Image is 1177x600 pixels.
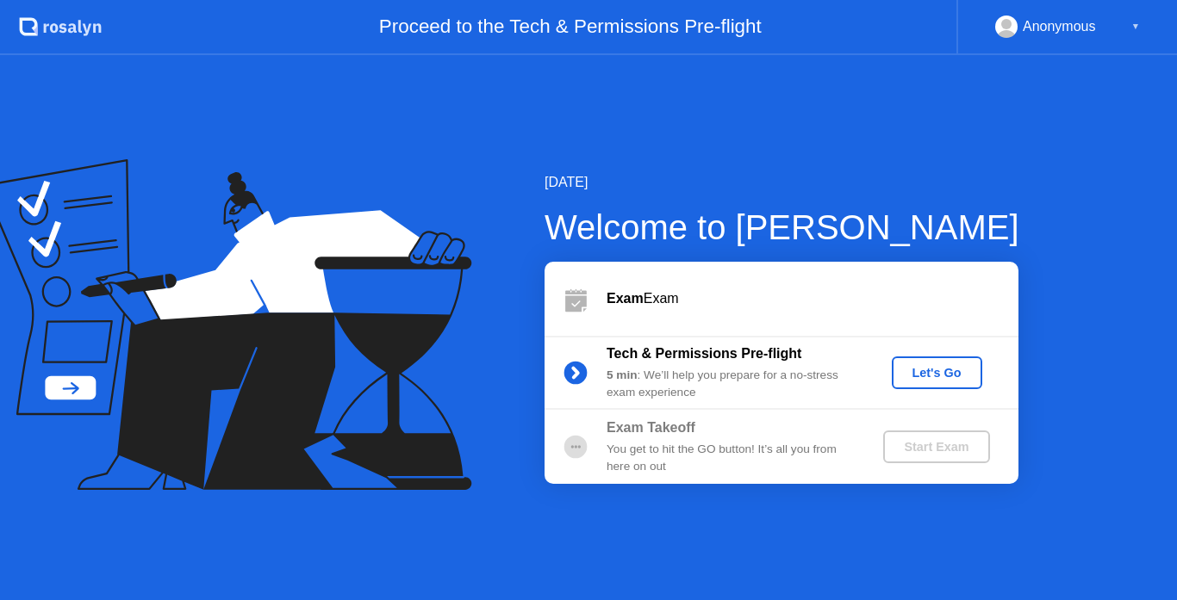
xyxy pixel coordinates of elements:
[892,356,982,389] button: Let's Go
[545,172,1019,193] div: [DATE]
[607,368,638,381] b: 5 min
[883,430,989,463] button: Start Exam
[607,288,1018,309] div: Exam
[1023,15,1096,38] div: Anonymous
[607,367,855,402] div: : We’ll help you prepare for a no-stress exam experience
[545,201,1019,253] div: Welcome to [PERSON_NAME]
[607,420,695,435] b: Exam Takeoff
[607,441,855,476] div: You get to hit the GO button! It’s all you from here on out
[890,440,982,454] div: Start Exam
[607,291,644,306] b: Exam
[1131,15,1140,38] div: ▼
[607,346,801,361] b: Tech & Permissions Pre-flight
[899,366,975,380] div: Let's Go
